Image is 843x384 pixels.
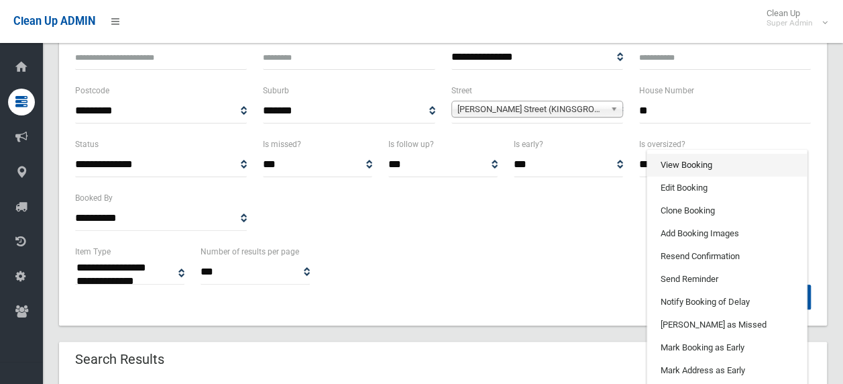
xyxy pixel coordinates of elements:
[75,191,113,205] label: Booked By
[647,291,807,314] a: Notify Booking of Delay
[75,137,99,152] label: Status
[59,346,180,373] header: Search Results
[13,15,95,28] span: Clean Up ADMIN
[75,83,109,98] label: Postcode
[647,359,807,382] a: Mark Address as Early
[451,83,472,98] label: Street
[647,336,807,359] a: Mark Booking as Early
[639,137,685,152] label: Is oversized?
[263,137,301,152] label: Is missed?
[647,268,807,291] a: Send Reminder
[263,83,289,98] label: Suburb
[201,244,299,259] label: Number of results per page
[647,177,807,199] a: Edit Booking
[514,137,543,152] label: Is early?
[760,8,826,28] span: Clean Up
[639,83,694,98] label: House Number
[388,137,434,152] label: Is follow up?
[767,18,813,28] small: Super Admin
[647,314,807,336] a: [PERSON_NAME] as Missed
[647,199,807,222] a: Clone Booking
[457,101,605,117] span: [PERSON_NAME] Street (KINGSGROVE 2208)
[647,154,807,177] a: View Booking
[647,245,807,268] a: Resend Confirmation
[75,244,111,259] label: Item Type
[647,222,807,245] a: Add Booking Images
